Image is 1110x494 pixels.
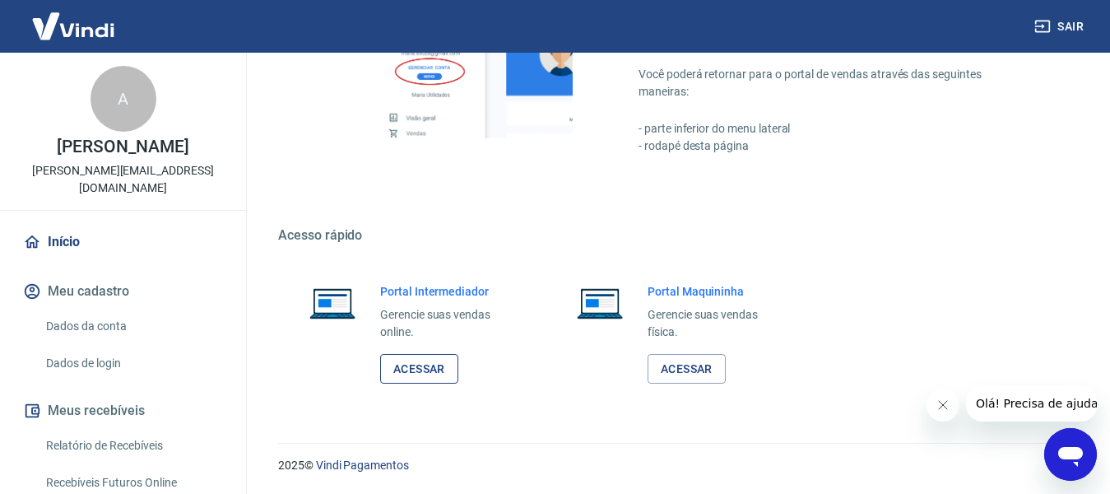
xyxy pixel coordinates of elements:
p: Gerencie suas vendas física. [648,306,783,341]
p: [PERSON_NAME][EMAIL_ADDRESS][DOMAIN_NAME] [13,162,233,197]
button: Sair [1031,12,1090,42]
a: Acessar [380,354,458,384]
p: - rodapé desta página [639,137,1031,155]
iframe: Mensagem da empresa [966,385,1097,422]
h6: Portal Maquininha [648,283,783,300]
img: Imagem de um notebook aberto [565,283,634,323]
p: 2025 © [278,457,1071,474]
a: Vindi Pagamentos [316,459,409,472]
h5: Acesso rápido [278,227,1071,244]
button: Meus recebíveis [20,393,226,429]
p: - parte inferior do menu lateral [639,120,1031,137]
img: Imagem de um notebook aberto [298,283,367,323]
p: Você poderá retornar para o portal de vendas através das seguintes maneiras: [639,66,1031,100]
p: [PERSON_NAME] [57,138,188,156]
h6: Portal Intermediador [380,283,516,300]
img: Vindi [20,1,127,51]
div: A [91,66,156,132]
button: Meu cadastro [20,273,226,310]
iframe: Botão para abrir a janela de mensagens [1044,428,1097,481]
a: Acessar [648,354,726,384]
a: Dados de login [39,347,226,380]
p: Gerencie suas vendas online. [380,306,516,341]
span: Olá! Precisa de ajuda? [10,12,138,25]
a: Dados da conta [39,310,226,343]
a: Relatório de Recebíveis [39,429,226,463]
a: Início [20,224,226,260]
iframe: Fechar mensagem [927,389,959,422]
